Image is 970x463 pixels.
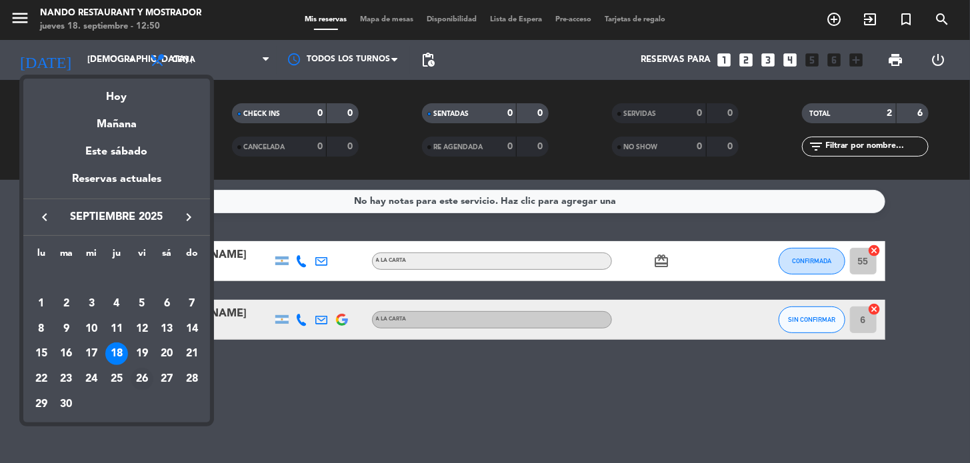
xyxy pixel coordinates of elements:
[54,392,79,417] td: 30 de septiembre de 2025
[181,368,203,390] div: 28
[105,292,128,315] div: 4
[104,291,129,316] td: 4 de septiembre de 2025
[105,318,128,340] div: 11
[155,318,178,340] div: 13
[30,368,53,390] div: 22
[55,318,78,340] div: 9
[80,368,103,390] div: 24
[30,342,53,365] div: 15
[105,368,128,390] div: 25
[55,393,78,416] div: 30
[29,392,54,417] td: 29 de septiembre de 2025
[37,209,53,225] i: keyboard_arrow_left
[155,342,178,365] div: 20
[105,342,128,365] div: 18
[179,291,205,316] td: 7 de septiembre de 2025
[131,342,153,365] div: 19
[129,316,155,342] td: 12 de septiembre de 2025
[129,291,155,316] td: 5 de septiembre de 2025
[29,316,54,342] td: 8 de septiembre de 2025
[30,292,53,315] div: 1
[29,342,54,367] td: 15 de septiembre de 2025
[33,209,57,226] button: keyboard_arrow_left
[23,106,210,133] div: Mañana
[155,316,180,342] td: 13 de septiembre de 2025
[54,246,79,266] th: martes
[131,368,153,390] div: 26
[179,246,205,266] th: domingo
[23,79,210,106] div: Hoy
[155,292,178,315] div: 6
[80,292,103,315] div: 3
[155,342,180,367] td: 20 de septiembre de 2025
[80,318,103,340] div: 10
[179,342,205,367] td: 21 de septiembre de 2025
[177,209,201,226] button: keyboard_arrow_right
[179,316,205,342] td: 14 de septiembre de 2025
[104,316,129,342] td: 11 de septiembre de 2025
[55,342,78,365] div: 16
[129,366,155,392] td: 26 de septiembre de 2025
[79,291,104,316] td: 3 de septiembre de 2025
[55,292,78,315] div: 2
[80,342,103,365] div: 17
[131,292,153,315] div: 5
[30,318,53,340] div: 8
[29,291,54,316] td: 1 de septiembre de 2025
[181,292,203,315] div: 7
[55,368,78,390] div: 23
[79,366,104,392] td: 24 de septiembre de 2025
[131,318,153,340] div: 12
[29,246,54,266] th: lunes
[155,246,180,266] th: sábado
[54,291,79,316] td: 2 de septiembre de 2025
[54,316,79,342] td: 9 de septiembre de 2025
[23,133,210,171] div: Este sábado
[57,209,177,226] span: septiembre 2025
[129,342,155,367] td: 19 de septiembre de 2025
[104,246,129,266] th: jueves
[54,366,79,392] td: 23 de septiembre de 2025
[181,318,203,340] div: 14
[23,171,210,198] div: Reservas actuales
[129,246,155,266] th: viernes
[155,366,180,392] td: 27 de septiembre de 2025
[155,368,178,390] div: 27
[181,209,197,225] i: keyboard_arrow_right
[29,266,205,292] td: SEP.
[79,342,104,367] td: 17 de septiembre de 2025
[29,366,54,392] td: 22 de septiembre de 2025
[54,342,79,367] td: 16 de septiembre de 2025
[104,342,129,367] td: 18 de septiembre de 2025
[79,246,104,266] th: miércoles
[30,393,53,416] div: 29
[79,316,104,342] td: 10 de septiembre de 2025
[179,366,205,392] td: 28 de septiembre de 2025
[155,291,180,316] td: 6 de septiembre de 2025
[104,366,129,392] td: 25 de septiembre de 2025
[181,342,203,365] div: 21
